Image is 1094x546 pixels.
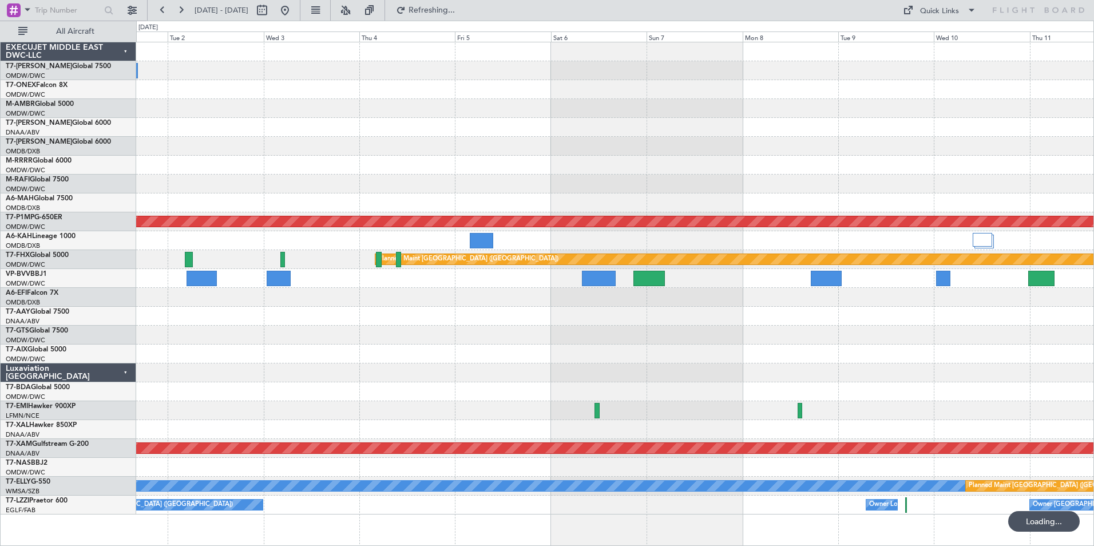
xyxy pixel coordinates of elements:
[75,496,233,513] div: Owner [GEOGRAPHIC_DATA] ([GEOGRAPHIC_DATA])
[6,128,39,137] a: DNAA/ABV
[6,242,40,250] a: OMDB/DXB
[6,260,45,269] a: OMDW/DWC
[6,460,47,466] a: T7-NASBBJ2
[6,308,69,315] a: T7-AAYGlobal 7500
[6,441,89,448] a: T7-XAMGulfstream G-200
[6,223,45,231] a: OMDW/DWC
[6,468,45,477] a: OMDW/DWC
[6,393,45,401] a: OMDW/DWC
[6,176,30,183] span: M-RAFI
[6,290,27,296] span: A6-EFI
[378,251,558,268] div: Planned Maint [GEOGRAPHIC_DATA] ([GEOGRAPHIC_DATA])
[391,1,459,19] button: Refreshing...
[6,478,50,485] a: T7-ELLYG-550
[30,27,121,35] span: All Aircraft
[6,195,34,202] span: A6-MAH
[6,185,45,193] a: OMDW/DWC
[6,101,35,108] span: M-AMBR
[1008,511,1080,532] div: Loading...
[195,5,248,15] span: [DATE] - [DATE]
[6,403,28,410] span: T7-EMI
[6,252,30,259] span: T7-FHX
[897,1,982,19] button: Quick Links
[6,422,29,429] span: T7-XAL
[6,109,45,118] a: OMDW/DWC
[838,31,934,42] div: Tue 9
[6,233,76,240] a: A6-KAHLineage 1000
[6,72,45,80] a: OMDW/DWC
[6,252,69,259] a: T7-FHXGlobal 5000
[6,271,30,278] span: VP-BVV
[6,430,39,439] a: DNAA/ABV
[6,166,45,175] a: OMDW/DWC
[13,22,124,41] button: All Aircraft
[6,497,68,504] a: T7-LZZIPraetor 600
[6,176,69,183] a: M-RAFIGlobal 7500
[6,449,39,458] a: DNAA/ABV
[869,496,984,513] div: Owner London ([GEOGRAPHIC_DATA])
[6,120,72,126] span: T7-[PERSON_NAME]
[455,31,550,42] div: Fri 5
[6,204,40,212] a: OMDB/DXB
[6,195,73,202] a: A6-MAHGlobal 7500
[6,271,47,278] a: VP-BVVBBJ1
[6,308,30,315] span: T7-AAY
[934,31,1029,42] div: Wed 10
[6,412,39,420] a: LFMN/NCE
[647,31,742,42] div: Sun 7
[6,384,31,391] span: T7-BDA
[6,336,45,345] a: OMDW/DWC
[6,82,36,89] span: T7-ONEX
[6,441,32,448] span: T7-XAM
[6,139,72,145] span: T7-[PERSON_NAME]
[264,31,359,42] div: Wed 3
[6,403,76,410] a: T7-EMIHawker 900XP
[6,214,34,221] span: T7-P1MP
[6,317,39,326] a: DNAA/ABV
[6,355,45,363] a: OMDW/DWC
[6,157,33,164] span: M-RRRR
[6,346,27,353] span: T7-AIX
[6,298,40,307] a: OMDB/DXB
[6,422,77,429] a: T7-XALHawker 850XP
[6,384,70,391] a: T7-BDAGlobal 5000
[6,233,32,240] span: A6-KAH
[551,31,647,42] div: Sat 6
[138,23,158,33] div: [DATE]
[6,290,58,296] a: A6-EFIFalcon 7X
[6,346,66,353] a: T7-AIXGlobal 5000
[6,157,72,164] a: M-RRRRGlobal 6000
[6,327,68,334] a: T7-GTSGlobal 7500
[35,2,101,19] input: Trip Number
[6,63,72,70] span: T7-[PERSON_NAME]
[6,214,62,221] a: T7-P1MPG-650ER
[6,487,39,496] a: WMSA/SZB
[6,506,35,515] a: EGLF/FAB
[6,120,111,126] a: T7-[PERSON_NAME]Global 6000
[6,478,31,485] span: T7-ELLY
[6,279,45,288] a: OMDW/DWC
[6,147,40,156] a: OMDB/DXB
[6,101,74,108] a: M-AMBRGlobal 5000
[168,31,263,42] div: Tue 2
[359,31,455,42] div: Thu 4
[6,82,68,89] a: T7-ONEXFalcon 8X
[6,497,29,504] span: T7-LZZI
[920,6,959,17] div: Quick Links
[6,139,111,145] a: T7-[PERSON_NAME]Global 6000
[6,90,45,99] a: OMDW/DWC
[6,327,29,334] span: T7-GTS
[743,31,838,42] div: Mon 8
[6,63,111,70] a: T7-[PERSON_NAME]Global 7500
[408,6,456,14] span: Refreshing...
[6,460,31,466] span: T7-NAS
